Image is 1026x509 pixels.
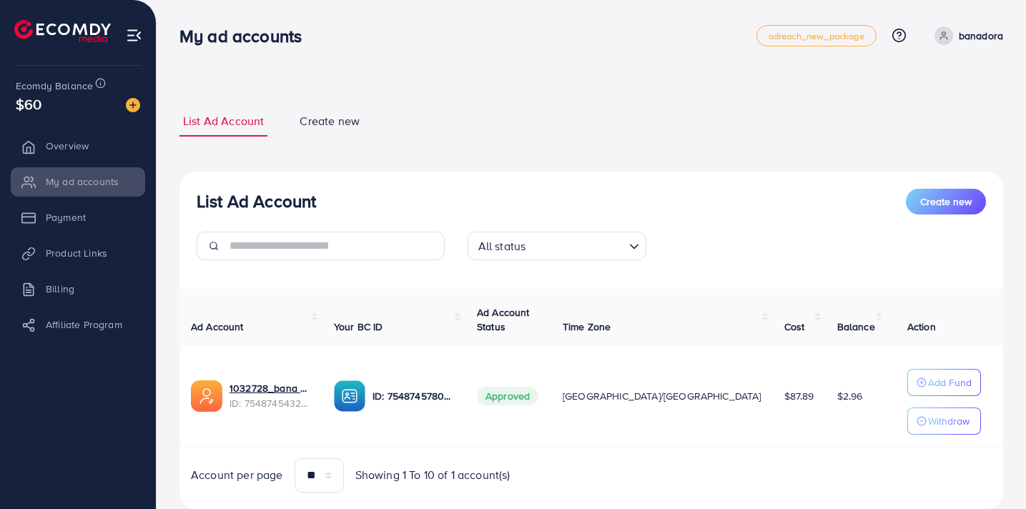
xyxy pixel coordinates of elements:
a: 1032728_bana dor ad account 1_1757579407255 [230,381,311,395]
span: Action [907,320,936,334]
span: Create new [920,194,972,209]
a: adreach_new_package [756,25,877,46]
span: Ad Account Status [477,305,530,334]
span: $60 [16,94,41,114]
div: Search for option [468,232,646,260]
span: Balance [837,320,875,334]
img: ic-ads-acc.e4c84228.svg [191,380,222,412]
button: Create new [906,189,986,214]
h3: My ad accounts [179,26,313,46]
span: ID: 7548745432170184711 [230,396,311,410]
img: image [126,98,140,112]
img: ic-ba-acc.ded83a64.svg [334,380,365,412]
p: banadora [959,27,1003,44]
h3: List Ad Account [197,191,316,212]
span: $2.96 [837,389,863,403]
p: ID: 7548745780125483025 [373,387,454,405]
span: Your BC ID [334,320,383,334]
span: $87.89 [784,389,814,403]
button: Add Fund [907,369,981,396]
span: List Ad Account [183,113,264,129]
a: banadora [929,26,1003,45]
span: adreach_new_package [769,31,864,41]
p: Withdraw [928,412,970,430]
span: [GEOGRAPHIC_DATA]/[GEOGRAPHIC_DATA] [563,389,761,403]
span: All status [475,236,529,257]
span: Ad Account [191,320,244,334]
span: Create new [300,113,360,129]
span: Cost [784,320,805,334]
span: Ecomdy Balance [16,79,93,93]
span: Account per page [191,467,283,483]
div: <span class='underline'>1032728_bana dor ad account 1_1757579407255</span></br>7548745432170184711 [230,381,311,410]
span: Time Zone [563,320,611,334]
button: Withdraw [907,407,981,435]
span: Showing 1 To 10 of 1 account(s) [355,467,510,483]
img: logo [14,20,111,42]
img: menu [126,27,142,44]
p: Add Fund [928,374,972,391]
input: Search for option [530,233,623,257]
span: Approved [477,387,538,405]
